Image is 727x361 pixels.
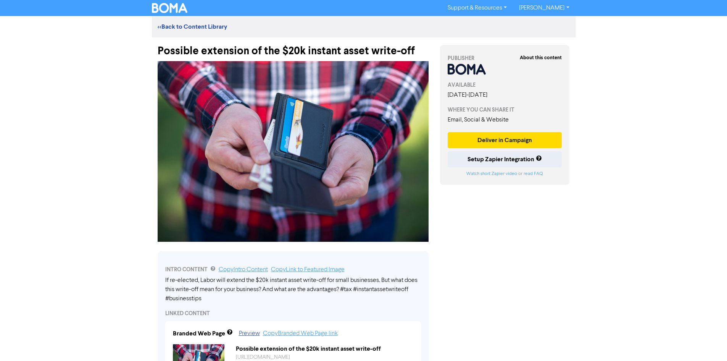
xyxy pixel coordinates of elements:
[236,355,290,360] a: [URL][DOMAIN_NAME]
[524,172,543,176] a: read FAQ
[165,265,421,274] div: INTRO CONTENT
[448,170,562,177] div: or
[152,3,188,13] img: BOMA Logo
[520,55,562,61] strong: About this content
[173,329,225,338] div: Branded Web Page
[448,151,562,167] button: Setup Zapier Integration
[219,267,268,273] a: Copy Intro Content
[448,54,562,62] div: PUBLISHER
[263,330,338,337] a: Copy Branded Web Page link
[442,2,513,14] a: Support & Resources
[230,344,419,353] div: Possible extension of the $20k instant asset write-off
[271,267,345,273] a: Copy Link to Featured Image
[165,276,421,303] div: If re-elected, Labor will extend the $20k instant asset write-off for small businesses. But what ...
[448,132,562,148] button: Deliver in Campaign
[158,37,429,57] div: Possible extension of the $20k instant asset write-off
[448,115,562,125] div: Email, Social & Website
[165,309,421,317] div: LINKED CONTENT
[513,2,575,14] a: [PERSON_NAME]
[448,81,562,89] div: AVAILABLE
[448,106,562,114] div: WHERE YOU CAN SHARE IT
[239,330,260,337] a: Preview
[448,91,562,100] div: [DATE] - [DATE]
[466,172,517,176] a: Watch short Zapier video
[689,324,727,361] iframe: Chat Widget
[158,23,227,31] a: <<Back to Content Library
